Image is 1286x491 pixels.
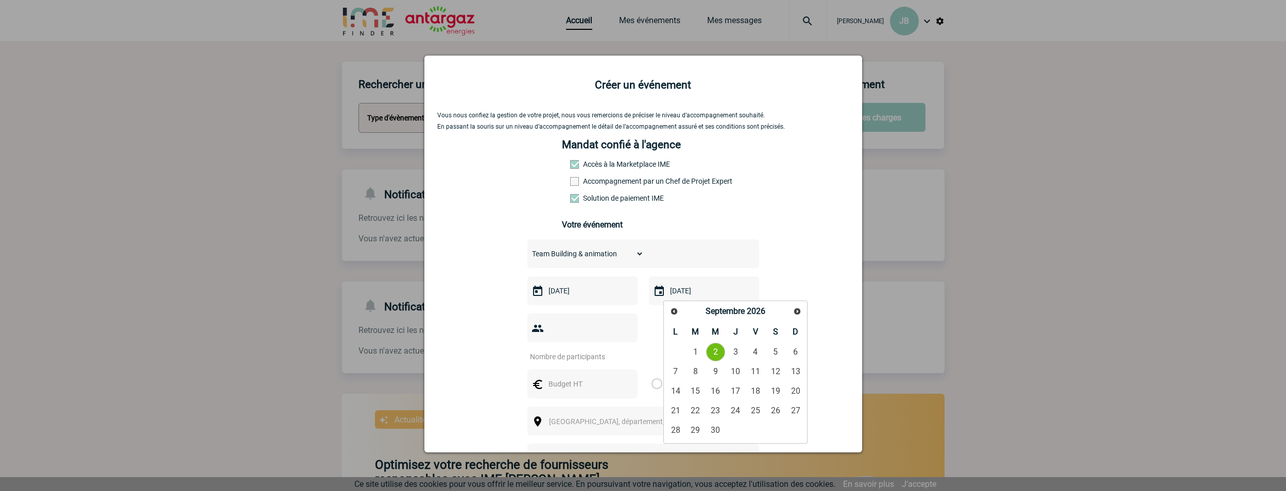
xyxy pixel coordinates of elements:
a: 7 [666,362,685,381]
a: 19 [766,382,785,400]
p: Vous nous confiez la gestion de votre projet, nous vous remercions de préciser le niveau d’accomp... [437,112,849,119]
a: 23 [706,401,725,420]
h2: Créer un événement [437,79,849,91]
a: 11 [746,362,765,381]
a: 2 [706,343,725,361]
p: En passant la souris sur un niveau d’accompagnement le détail de l’accompagnement assuré et ses c... [437,123,849,130]
a: 1 [686,343,705,361]
input: Budget HT [546,377,617,391]
span: 2026 [747,306,765,316]
a: 13 [786,362,805,381]
span: Dimanche [793,327,798,337]
span: Mardi [692,327,699,337]
a: 24 [726,401,745,420]
span: [GEOGRAPHIC_DATA], département, région... [549,417,692,426]
a: 29 [686,421,705,440]
a: Précédent [666,304,681,319]
a: 18 [746,382,765,400]
input: Date de fin [667,284,739,297]
label: Conformité aux process achat client, Prise en charge de la facturation, Mutualisation de plusieur... [570,194,615,202]
a: 21 [666,401,685,420]
a: 28 [666,421,685,440]
span: Vendredi [753,327,758,337]
span: Samedi [773,327,778,337]
a: 30 [706,421,725,440]
a: 17 [726,382,745,400]
span: Suivant [793,307,801,315]
span: Précédent [670,307,678,315]
span: Mercredi [712,327,719,337]
a: 22 [686,401,705,420]
a: 27 [786,401,805,420]
a: 20 [786,382,805,400]
h3: Votre événement [562,220,724,230]
input: Nom de l'événement [527,451,732,465]
a: 9 [706,362,725,381]
input: Date de début [546,284,617,297]
a: 25 [746,401,765,420]
a: 4 [746,343,765,361]
a: 15 [686,382,705,400]
a: 26 [766,401,785,420]
a: 14 [666,382,685,400]
a: Suivant [790,304,804,319]
input: Nombre de participants [527,350,624,363]
a: 8 [686,362,705,381]
span: Septembre [706,306,745,316]
a: 3 [726,343,745,361]
label: Accès à la Marketplace IME [570,160,615,168]
h4: Mandat confié à l'agence [562,138,681,151]
a: 5 [766,343,785,361]
a: 16 [706,382,725,400]
span: Jeudi [733,327,738,337]
a: 10 [726,362,745,381]
a: 12 [766,362,785,381]
span: Lundi [673,327,678,337]
label: Par personne [651,370,663,398]
a: 6 [786,343,805,361]
label: Prestation payante [570,177,615,185]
